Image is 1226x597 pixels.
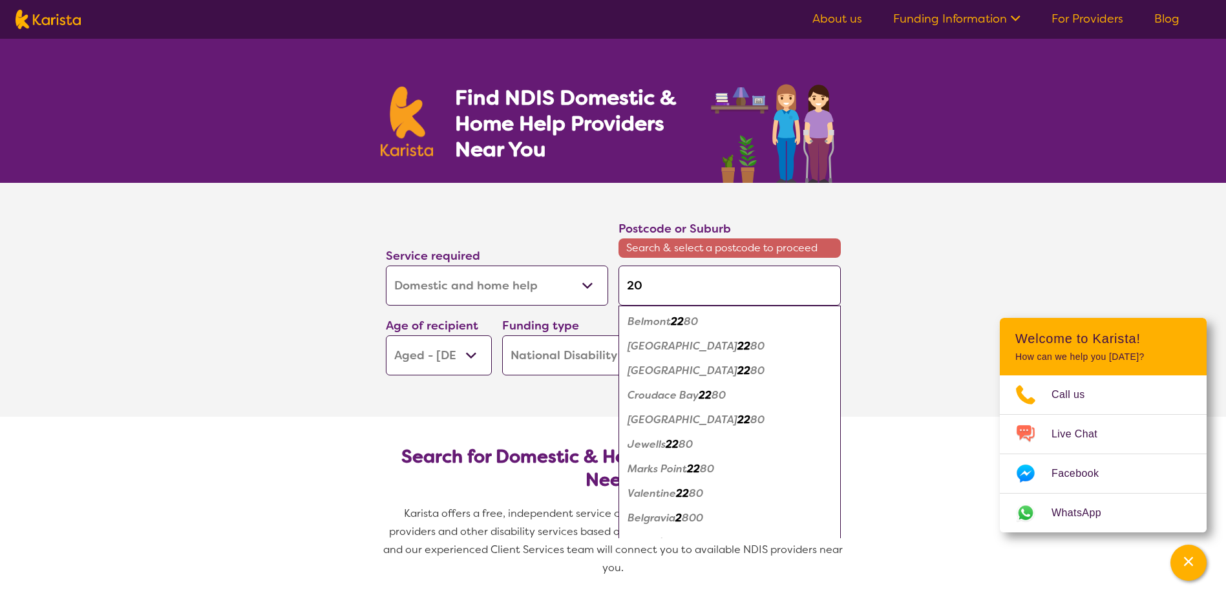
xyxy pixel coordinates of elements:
em: [GEOGRAPHIC_DATA] [628,413,737,426]
label: Service required [386,248,480,264]
span: Search & select a postcode to proceed [618,238,841,258]
em: 2 [744,413,750,426]
a: Blog [1154,11,1179,26]
em: 2 [699,388,705,402]
em: Croudace Bay [628,388,699,402]
label: Postcode or Suburb [618,221,731,236]
h1: Find NDIS Domestic & Home Help Providers Near You [455,85,694,162]
h2: Search for Domestic & Home Help by Location & Needs [396,445,830,492]
em: 2 [705,388,712,402]
em: Boree [628,536,658,549]
em: 2 [693,462,700,476]
img: Karista logo [381,87,434,156]
em: 2 [737,339,744,353]
div: Marks Point 2280 [625,457,834,481]
em: 80 [712,388,726,402]
div: Belmont North 2280 [625,334,834,359]
div: Belgravia 2800 [625,506,834,530]
a: About us [812,11,862,26]
em: 80 [684,315,698,328]
em: 2 [658,536,664,549]
em: 800 [682,511,703,525]
div: Floraville 2280 [625,408,834,432]
a: Funding Information [893,11,1020,26]
em: Belmont [628,315,671,328]
div: Croudace Bay 2280 [625,383,834,408]
span: Facebook [1052,464,1114,483]
em: Valentine [628,487,676,500]
em: 2 [672,437,679,451]
label: Age of recipient [386,318,478,333]
em: 2 [666,437,672,451]
div: Channel Menu [1000,318,1207,532]
ul: Choose channel [1000,375,1207,532]
em: 2 [744,364,750,377]
em: Belgravia [628,511,675,525]
div: Boree 2800 [625,530,834,555]
h2: Welcome to Karista! [1015,331,1191,346]
em: 80 [750,339,765,353]
em: 2 [671,315,677,328]
em: 2 [687,462,693,476]
em: 2 [682,487,689,500]
em: 80 [750,364,765,377]
p: How can we help you [DATE]? [1015,351,1191,362]
em: 80 [750,413,765,426]
em: 2 [676,487,682,500]
img: Karista logo [16,10,81,29]
em: 800 [664,536,686,549]
em: 2 [677,315,684,328]
em: 80 [679,437,693,451]
div: Belmont 2280 [625,309,834,334]
div: Belmont South 2280 [625,359,834,383]
em: 2 [737,413,744,426]
label: Funding type [502,318,579,333]
div: Jewells 2280 [625,432,834,457]
button: Channel Menu [1170,545,1207,581]
span: WhatsApp [1052,503,1117,523]
em: 2 [737,364,744,377]
em: 80 [700,462,714,476]
a: For Providers [1052,11,1123,26]
span: Live Chat [1052,424,1113,444]
em: Jewells [628,437,666,451]
em: 80 [689,487,703,500]
a: Web link opens in a new tab. [1000,494,1207,532]
input: Type [618,266,841,306]
em: [GEOGRAPHIC_DATA] [628,364,737,377]
em: Marks Point [628,462,687,476]
div: Valentine 2280 [625,481,834,506]
em: 2 [744,339,750,353]
span: Call us [1052,385,1101,404]
em: [GEOGRAPHIC_DATA] [628,339,737,353]
em: 2 [675,511,682,525]
span: Karista offers a free, independent service connecting you with Domestic Assistance providers and ... [383,507,845,574]
img: domestic-help [707,70,845,183]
